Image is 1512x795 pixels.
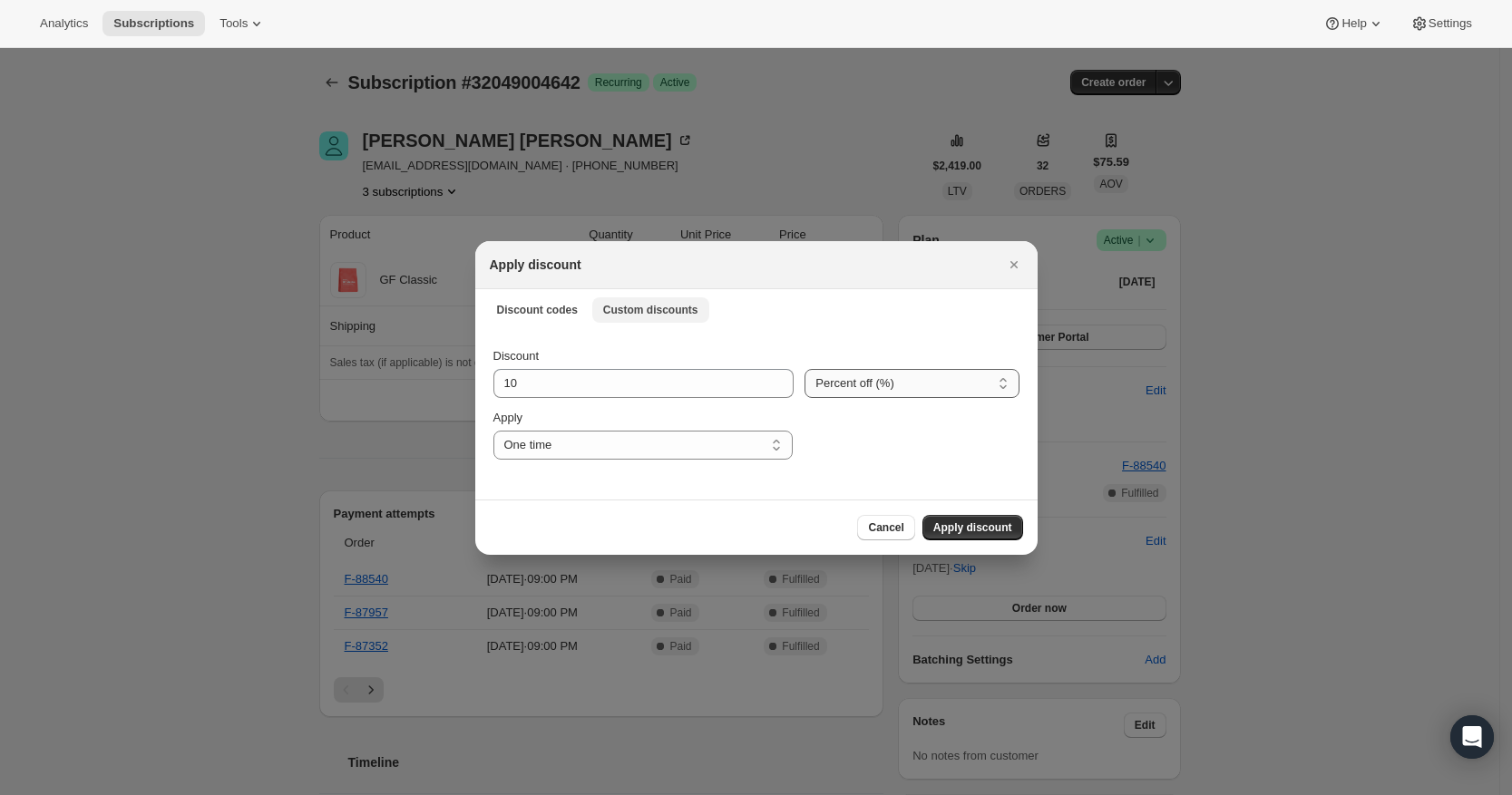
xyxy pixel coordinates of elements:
button: Subscriptions [102,11,205,36]
button: Discount codes [486,297,589,323]
button: Apply discount [922,515,1023,540]
span: Custom discounts [603,303,698,317]
span: Discount codes [497,303,578,317]
button: Cancel [857,515,914,540]
button: Tools [209,11,277,36]
button: Custom discounts [592,297,709,323]
h2: Apply discount [490,256,581,274]
div: Open Intercom Messenger [1450,715,1494,759]
button: Analytics [29,11,99,36]
div: Custom discounts [475,329,1038,499]
span: Cancel [868,520,903,535]
button: Help [1312,11,1395,36]
button: Settings [1400,11,1483,36]
span: Apply [493,411,523,424]
span: Apply discount [933,520,1012,535]
button: Close [1001,252,1027,277]
span: Subscriptions [113,16,194,31]
span: Settings [1429,16,1472,31]
span: Tools [219,16,248,31]
span: Discount [493,349,540,363]
span: Analytics [40,16,88,31]
span: Help [1341,16,1366,31]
